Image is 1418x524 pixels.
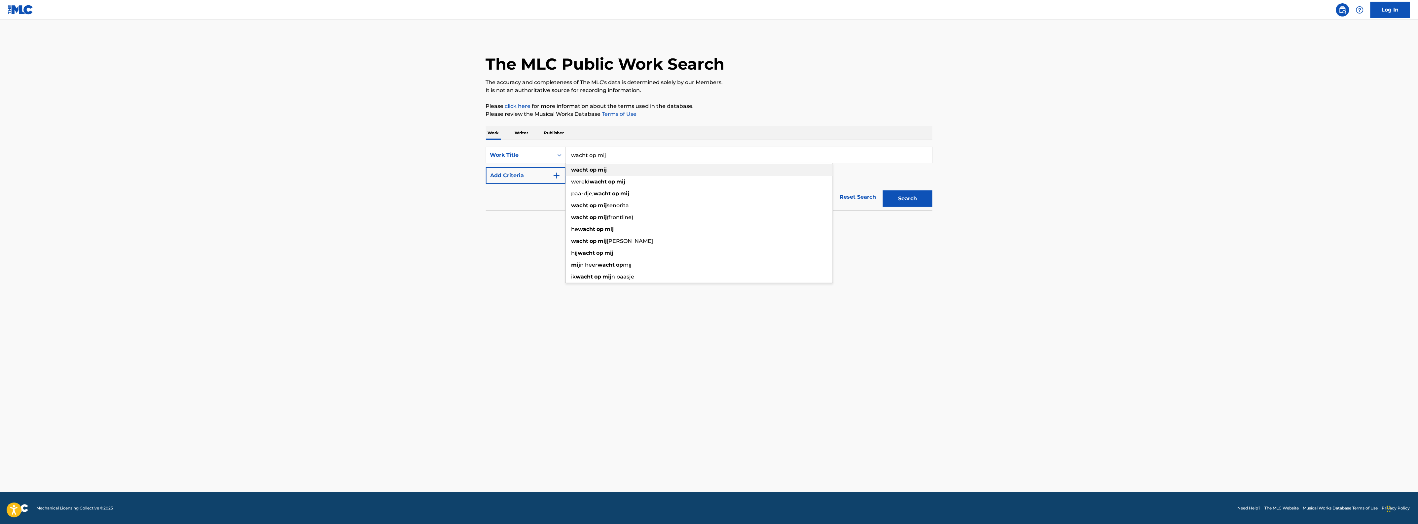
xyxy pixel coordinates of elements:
[8,5,33,15] img: MLC Logo
[598,238,607,244] strong: mij
[597,226,604,232] strong: op
[486,147,932,210] form: Search Form
[607,238,653,244] span: [PERSON_NAME]
[607,214,634,220] span: (frontline)
[598,167,607,173] strong: mij
[36,505,113,511] span: Mechanical Licensing Collective © 2025
[486,79,932,86] p: The accuracy and completeness of The MLC's data is determined solely by our Members.
[616,262,623,268] strong: op
[612,190,619,197] strong: op
[1356,6,1364,14] img: help
[594,190,611,197] strong: wacht
[571,214,589,220] strong: wacht
[1382,505,1410,511] a: Privacy Policy
[1339,6,1347,14] img: search
[590,238,597,244] strong: op
[1336,3,1349,16] a: Public Search
[603,274,612,280] strong: mij
[571,274,576,280] span: ik
[1238,505,1261,511] a: Need Help?
[490,151,550,159] div: Work Title
[605,250,614,256] strong: mij
[1385,492,1418,524] iframe: Chat Widget
[576,274,593,280] strong: wacht
[590,214,597,220] strong: op
[486,110,932,118] p: Please review the Musical Works Database
[623,262,632,268] span: mij
[590,167,597,173] strong: op
[486,126,501,140] p: Work
[571,202,589,209] strong: wacht
[571,167,589,173] strong: wacht
[1387,499,1391,519] div: Drag
[608,179,615,185] strong: op
[595,274,601,280] strong: op
[1265,505,1299,511] a: The MLC Website
[553,172,561,180] img: 9d2ae6d4665cec9f34b9.svg
[486,54,725,74] h1: The MLC Public Work Search
[598,214,607,220] strong: mij
[542,126,566,140] p: Publisher
[598,202,607,209] strong: mij
[571,179,590,185] span: wereld
[883,190,932,207] button: Search
[571,238,589,244] strong: wacht
[578,226,596,232] strong: wacht
[571,226,578,232] span: he
[605,226,614,232] strong: mij
[513,126,530,140] p: Writer
[1353,3,1366,16] div: Help
[571,262,580,268] strong: mij
[590,202,597,209] strong: op
[486,167,566,184] button: Add Criteria
[1370,2,1410,18] a: Log In
[580,262,598,268] span: n heer
[598,262,615,268] strong: wacht
[571,190,594,197] span: paardje,
[505,103,531,109] a: click here
[486,86,932,94] p: It is not an authoritative source for recording information.
[590,179,607,185] strong: wacht
[597,250,603,256] strong: op
[1303,505,1378,511] a: Musical Works Database Terms of Use
[8,504,28,512] img: logo
[607,202,629,209] span: senorita
[612,274,635,280] span: n baasje
[621,190,630,197] strong: mij
[601,111,637,117] a: Terms of Use
[571,250,578,256] span: hij
[617,179,626,185] strong: mij
[486,102,932,110] p: Please for more information about the terms used in the database.
[578,250,595,256] strong: wacht
[837,190,880,204] a: Reset Search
